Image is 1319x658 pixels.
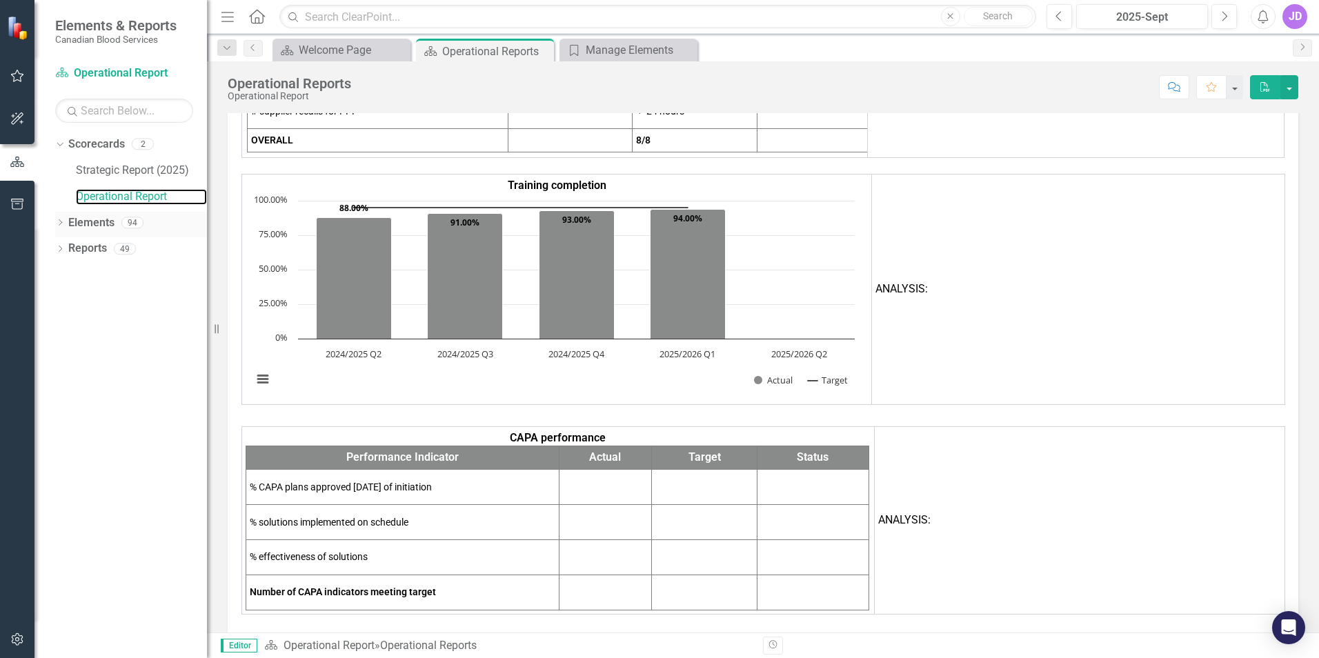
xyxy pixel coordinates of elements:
[659,348,715,360] text: 2025/2026 Q1
[55,34,177,45] small: Canadian Blood Services
[1282,4,1307,29] button: JD
[299,41,407,59] div: Welcome Page
[326,348,381,360] text: 2024/2025 Q2
[250,551,368,562] span: % effectiveness of solutions
[254,193,288,206] text: 100.00%
[76,163,207,179] a: Strategic Report (2025)
[76,189,207,205] a: Operational Report
[428,213,503,339] path: 2024/2025 Q3, 91. Actual.
[450,217,479,228] text: 91.00%
[510,431,606,444] strong: CAPA performance
[68,137,125,152] a: Scorecards
[246,194,868,401] div: Chart. Highcharts interactive chart.
[771,348,827,360] text: 2025/2026 Q2
[589,450,621,463] strong: Actual
[351,205,691,210] g: Target, series 2 of 2. Line with 5 data points.
[808,374,849,386] button: Show Target
[132,139,154,150] div: 2
[673,212,702,224] text: 94.00%
[317,201,800,339] g: Actual, series 1 of 2. Bar series with 5 bars.
[983,10,1013,21] span: Search
[651,209,726,339] path: 2025/2026 Q1, 94. Actual.
[6,15,32,41] img: ClearPoint Strategy
[259,297,288,309] text: 25.00%
[253,370,272,389] button: View chart menu, Chart
[508,179,606,192] strong: Training completion
[563,41,694,59] a: Manage Elements
[68,215,115,231] a: Elements
[688,450,721,463] strong: Target
[754,374,793,386] button: Show Actual
[872,174,1285,404] td: ANALYSIS:
[284,639,375,652] a: Operational Report
[279,5,1036,29] input: Search ClearPoint...
[339,202,368,214] text: 88.00%
[246,194,862,401] svg: Interactive chart
[276,41,407,59] a: Welcome Page
[250,481,432,492] span: % CAPA plans approved [DATE] of initiation
[259,228,288,240] text: 75.00%
[55,17,177,34] span: Elements & Reports
[797,450,829,463] strong: Status
[636,134,651,146] strong: 8/8
[221,639,257,652] span: Editor
[548,348,605,360] text: 2024/2025 Q4
[55,99,193,123] input: Search Below...
[636,106,684,117] span: <=24 hours
[228,91,351,101] div: Operational Report
[68,241,107,257] a: Reports
[346,450,459,463] strong: Performance Indicator
[317,217,392,339] path: 2024/2025 Q2, 88. Actual.
[1272,611,1305,644] div: Open Intercom Messenger
[259,262,288,275] text: 50.00%
[275,331,288,343] text: 0%
[1081,9,1203,26] div: 2025-Sept
[228,76,351,91] div: Operational Reports
[250,517,408,528] span: % solutions implemented on schedule
[442,43,551,60] div: Operational Reports
[1076,4,1208,29] button: 2025-Sept
[251,106,358,117] span: # supplier recalls for PPP
[964,7,1033,26] button: Search
[380,639,477,652] div: Operational Reports
[874,426,1285,614] td: ANALYSIS:
[55,66,193,81] a: Operational Report
[437,348,493,360] text: 2024/2025 Q3
[586,41,694,59] div: Manage Elements
[539,210,615,339] path: 2024/2025 Q4, 93. Actual.
[121,217,143,228] div: 94
[562,214,591,226] text: 93.00%
[264,638,753,654] div: »
[251,134,293,146] strong: OVERALL
[114,243,136,255] div: 49
[250,586,436,597] strong: Number of CAPA indicators meeting target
